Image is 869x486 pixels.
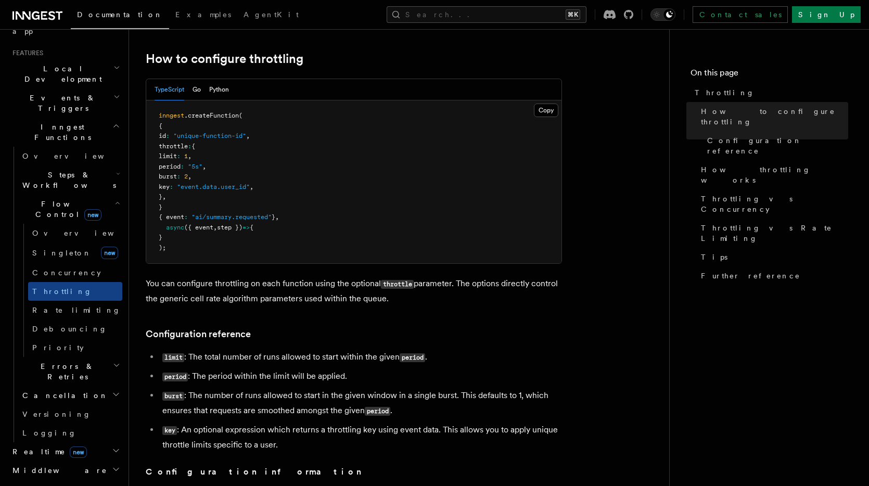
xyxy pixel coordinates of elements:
span: Middleware [8,465,107,476]
a: Rate limiting [28,301,122,319]
span: new [101,247,118,259]
span: period [159,163,181,170]
code: period [400,353,425,362]
span: Singleton [32,249,92,257]
a: How to configure throttling [146,52,303,66]
span: Documentation [77,10,163,19]
a: Versioning [18,405,122,424]
a: Logging [18,424,122,442]
span: Tips [701,252,727,262]
span: , [162,193,166,200]
a: Concurrency [28,263,122,282]
code: period [365,407,390,416]
button: Inngest Functions [8,118,122,147]
button: Errors & Retries [18,357,122,386]
span: .createFunction [184,112,239,119]
span: , [202,163,206,170]
span: ); [159,244,166,251]
span: "event.data.user_id" [177,183,250,190]
span: Throttling [32,287,92,296]
span: : [177,152,181,160]
span: Errors & Retries [18,361,113,382]
span: Concurrency [32,268,101,277]
span: "5s" [188,163,202,170]
span: Rate limiting [32,306,121,314]
a: Overview [18,147,122,165]
span: } [272,213,275,221]
li: : The total number of runs allowed to start within the given . [159,350,562,365]
span: Priority [32,343,84,352]
div: Inngest Functions [8,147,122,442]
span: Cancellation [18,390,108,401]
a: Contact sales [693,6,788,23]
span: { [159,122,162,130]
span: : [170,183,173,190]
button: Steps & Workflows [18,165,122,195]
span: Overview [32,229,139,237]
span: "ai/summary.requested" [191,213,272,221]
div: Flow Controlnew [18,224,122,357]
span: limit [159,152,177,160]
a: Throttling [28,282,122,301]
a: Configuration reference [703,131,848,160]
span: Throttling vs Rate Limiting [701,223,848,244]
span: , [275,213,279,221]
strong: Configuration information [146,467,362,477]
span: } [159,193,162,200]
a: Priority [28,338,122,357]
button: Events & Triggers [8,88,122,118]
span: new [70,446,87,458]
a: Further reference [697,266,848,285]
a: Sign Up [792,6,861,23]
span: , [246,132,250,139]
span: Features [8,49,43,57]
span: How to configure throttling [701,106,848,127]
span: , [188,152,191,160]
li: : The number of runs allowed to start in the given window in a single burst. This defaults to 1, ... [159,388,562,418]
button: Copy [534,104,558,117]
span: Further reference [701,271,800,281]
span: "unique-function-id" [173,132,246,139]
button: Toggle dark mode [650,8,675,21]
span: 2 [184,173,188,180]
span: , [188,173,191,180]
span: : [188,143,191,150]
code: throttle [381,280,414,289]
span: Logging [22,429,76,437]
span: : [177,173,181,180]
a: Debouncing [28,319,122,338]
a: Singletonnew [28,242,122,263]
button: Local Development [8,59,122,88]
span: id [159,132,166,139]
span: How throttling works [701,164,848,185]
a: How throttling works [697,160,848,189]
a: Overview [28,224,122,242]
li: : The period within the limit will be applied. [159,369,562,384]
button: Go [193,79,201,100]
span: Inngest Functions [8,122,112,143]
span: step }) [217,224,242,231]
span: throttle [159,143,188,150]
span: Overview [22,152,130,160]
a: Documentation [71,3,169,29]
span: Debouncing [32,325,107,333]
span: , [250,183,253,190]
h4: On this page [691,67,848,83]
span: Examples [175,10,231,19]
span: , [213,224,217,231]
button: Python [209,79,229,100]
span: Steps & Workflows [18,170,116,190]
button: Realtimenew [8,442,122,461]
span: Local Development [8,63,113,84]
span: : [166,132,170,139]
span: burst [159,173,177,180]
span: Throttling [695,87,755,98]
span: key [159,183,170,190]
a: Tips [697,248,848,266]
span: Realtime [8,446,87,457]
span: Configuration reference [707,135,848,156]
a: How to configure throttling [697,102,848,131]
a: Examples [169,3,237,28]
a: AgentKit [237,3,305,28]
span: { [250,224,253,231]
